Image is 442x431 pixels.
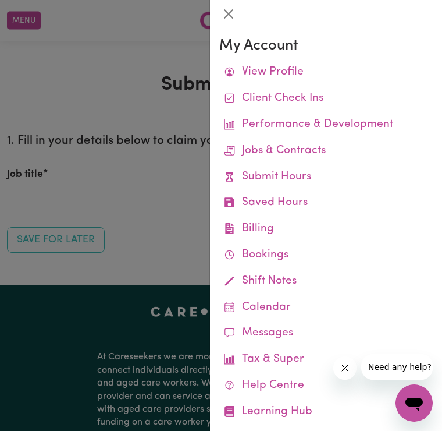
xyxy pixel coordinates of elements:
iframe: Close message [333,356,357,380]
button: Close [219,5,238,23]
a: Shift Notes [219,269,433,295]
a: Help Centre [219,373,433,399]
a: Jobs & Contracts [219,138,433,164]
a: Tax & Super [219,347,433,373]
a: Saved Hours [219,190,433,216]
iframe: Message from company [361,354,433,380]
a: Client Check Ins [219,86,433,112]
a: Submit Hours [219,164,433,190]
a: Calendar [219,295,433,321]
a: View Profile [219,59,433,86]
iframe: Button to launch messaging window [395,384,433,422]
a: Performance & Development [219,112,433,138]
h3: My Account [219,37,433,55]
a: Billing [219,216,433,242]
a: Bookings [219,242,433,269]
a: Messages [219,320,433,347]
a: Learning Hub [219,399,433,425]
